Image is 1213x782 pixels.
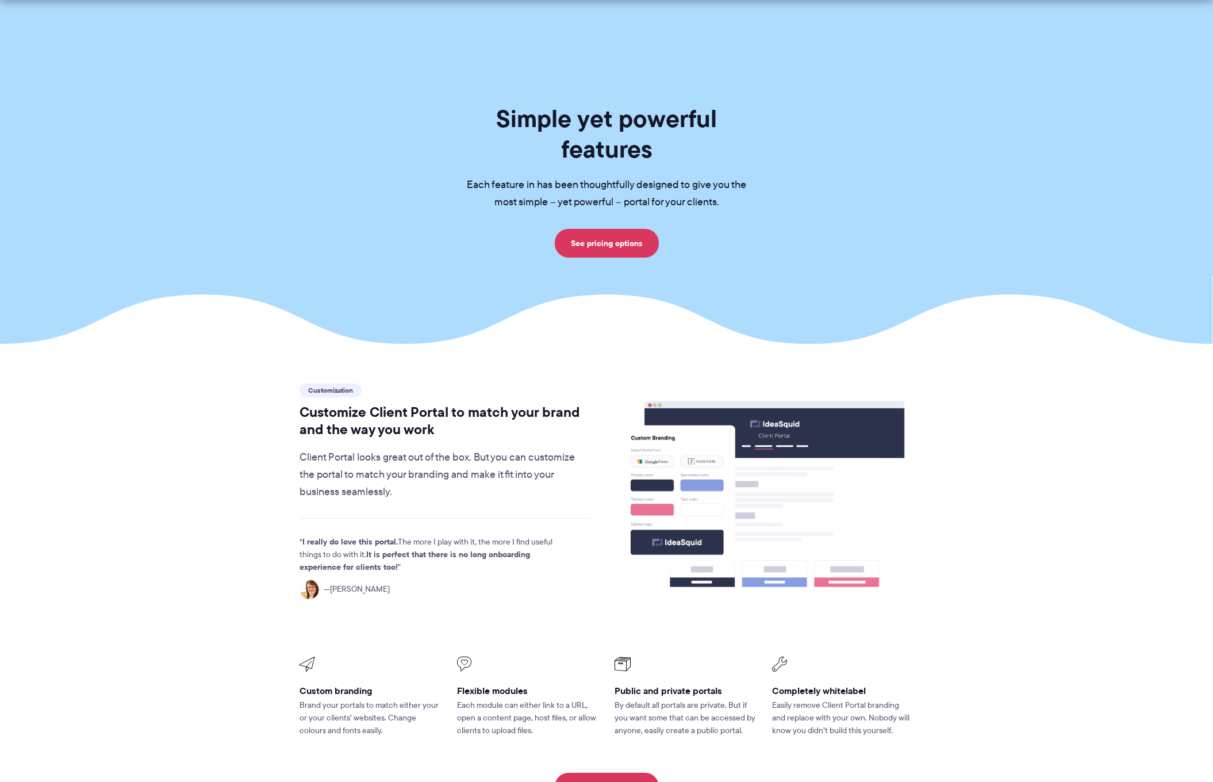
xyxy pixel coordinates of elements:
[772,699,913,737] p: Easily remove Client Portal branding and replace with your own. Nobody will know you didn’t build...
[300,548,530,573] strong: It is perfect that there is no long onboarding experience for clients too!
[457,699,598,737] p: Each module can either link to a URL, open a content page, host files, or allow clients to upload...
[457,685,598,697] h3: Flexible modules
[300,404,590,438] h2: Customize Client Portal to match your brand and the way you work
[324,583,390,596] span: [PERSON_NAME]
[300,449,590,501] p: Client Portal looks great out of the box. But you can customize the portal to match your branding...
[300,685,441,697] h3: Custom branding
[448,177,765,211] p: Each feature in has been thoughtfully designed to give you the most simple – yet powerful – porta...
[300,699,441,737] p: Brand your portals to match either your or your clients’ websites. Change colours and fonts easily.
[448,103,765,164] h1: Simple yet powerful features
[772,685,913,697] h3: Completely whitelabel
[300,384,362,397] span: Customization
[615,699,756,737] p: By default all portals are private. But if you want some that can be accessed by anyone, easily c...
[615,685,756,697] h3: Public and private portals
[300,536,570,574] p: The more I play with it, the more I find useful things to do with it.
[302,535,398,548] strong: I really do love this portal.
[555,229,659,258] a: See pricing options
